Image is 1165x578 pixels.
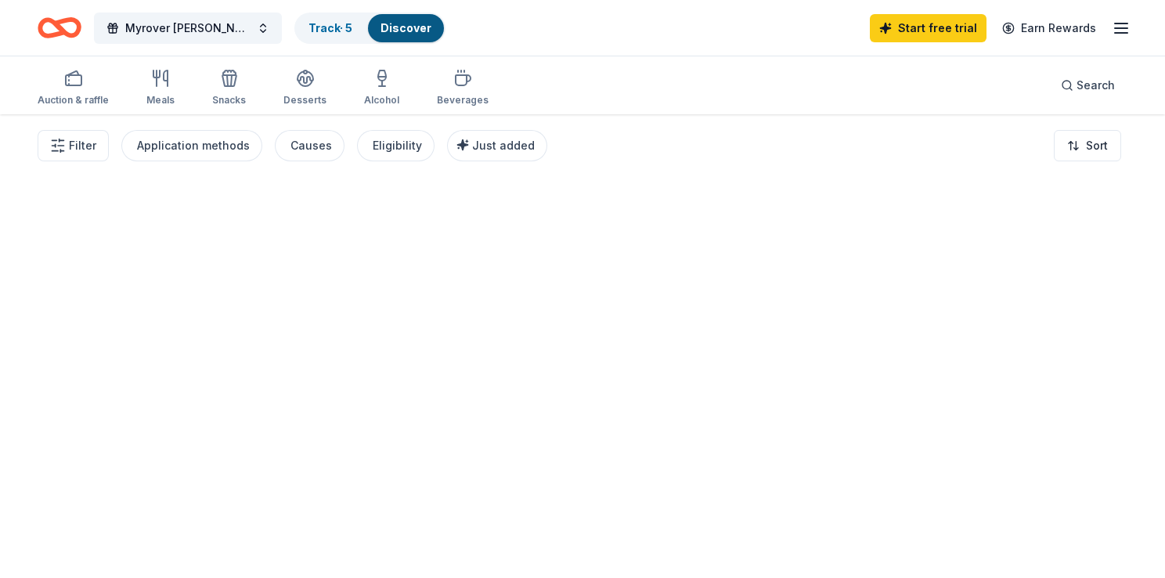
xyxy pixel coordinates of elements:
button: Causes [275,130,344,161]
span: Myrover [PERSON_NAME] Fellowship Homes Inc 64th annual celebration [125,19,251,38]
span: Sort [1086,136,1108,155]
button: Application methods [121,130,262,161]
div: Desserts [283,94,326,107]
a: Discover [381,21,431,34]
button: Filter [38,130,109,161]
button: Eligibility [357,130,435,161]
button: Meals [146,63,175,114]
button: Myrover [PERSON_NAME] Fellowship Homes Inc 64th annual celebration [94,13,282,44]
span: Filter [69,136,96,155]
div: Eligibility [373,136,422,155]
button: Beverages [437,63,489,114]
button: Snacks [212,63,246,114]
a: Home [38,9,81,46]
span: Search [1077,76,1115,95]
button: Alcohol [364,63,399,114]
a: Earn Rewards [993,14,1105,42]
div: Application methods [137,136,250,155]
div: Snacks [212,94,246,107]
span: Just added [472,139,535,152]
div: Alcohol [364,94,399,107]
button: Track· 5Discover [294,13,445,44]
button: Just added [447,130,547,161]
div: Meals [146,94,175,107]
div: Auction & raffle [38,94,109,107]
div: Beverages [437,94,489,107]
button: Sort [1054,130,1121,161]
a: Start free trial [870,14,986,42]
a: Track· 5 [308,21,352,34]
button: Desserts [283,63,326,114]
div: Causes [290,136,332,155]
button: Search [1048,70,1127,101]
button: Auction & raffle [38,63,109,114]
